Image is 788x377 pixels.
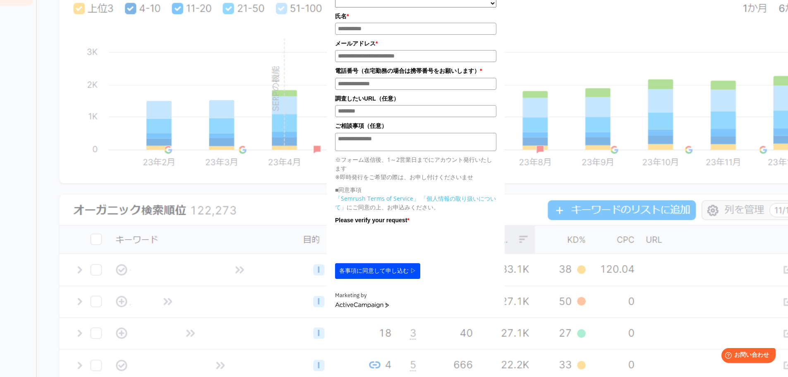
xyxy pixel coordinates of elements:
[335,194,496,211] p: にご同意の上、お申込みください。
[335,263,420,279] button: 各事項に同意して申し込む ▷
[335,39,496,48] label: メールアドレス
[335,94,496,103] label: 調査したいURL（任意）
[335,66,496,75] label: 電話番号（在宅勤務の場合は携帯番号をお願いします）
[335,195,419,202] a: 「Semrush Terms of Service」
[335,216,496,225] label: Please verify your request
[335,121,496,130] label: ご相談事項（任意）
[335,227,461,259] iframe: reCAPTCHA
[714,345,779,368] iframe: Help widget launcher
[335,195,496,211] a: 「個人情報の取り扱いについて」
[335,12,496,21] label: 氏名
[335,155,496,181] p: ※フォーム送信後、1～2営業日までにアカウント発行いたします ※即時発行をご希望の際は、お申し付けくださいませ
[335,291,496,300] div: Marketing by
[335,185,496,194] p: ■同意事項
